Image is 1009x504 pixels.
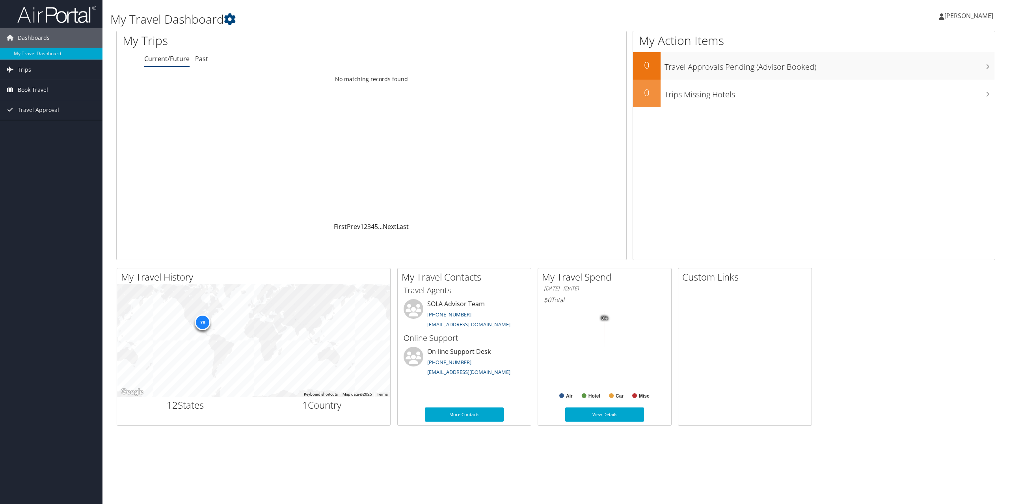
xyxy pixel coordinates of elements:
[18,80,48,100] span: Book Travel
[377,392,388,396] a: Terms (opens in new tab)
[633,80,995,107] a: 0Trips Missing Hotels
[665,85,995,100] h3: Trips Missing Hotels
[633,32,995,49] h1: My Action Items
[343,392,372,396] span: Map data ©2025
[400,347,529,379] li: On-line Support Desk
[18,28,50,48] span: Dashboards
[601,316,608,321] tspan: 0%
[425,407,504,422] a: More Contacts
[427,359,471,366] a: [PHONE_NUMBER]
[374,222,378,231] a: 5
[397,222,409,231] a: Last
[371,222,374,231] a: 4
[404,333,525,344] h3: Online Support
[565,407,644,422] a: View Details
[544,285,665,292] h6: [DATE] - [DATE]
[17,5,96,24] img: airportal-logo.png
[302,398,308,411] span: 1
[195,54,208,63] a: Past
[427,311,471,318] a: [PHONE_NUMBER]
[167,398,178,411] span: 12
[542,270,671,284] h2: My Travel Spend
[119,387,145,397] img: Google
[334,222,347,231] a: First
[616,393,624,399] text: Car
[378,222,383,231] span: …
[665,58,995,73] h3: Travel Approvals Pending (Advisor Booked)
[400,299,529,331] li: SOLA Advisor Team
[427,321,510,328] a: [EMAIL_ADDRESS][DOMAIN_NAME]
[119,387,145,397] a: Open this area in Google Maps (opens a new window)
[633,86,661,99] h2: 0
[404,285,525,296] h3: Travel Agents
[566,393,573,399] text: Air
[633,52,995,80] a: 0Travel Approvals Pending (Advisor Booked)
[544,296,551,304] span: $0
[347,222,360,231] a: Prev
[383,222,397,231] a: Next
[588,393,600,399] text: Hotel
[304,392,338,397] button: Keyboard shortcuts
[110,11,704,28] h1: My Travel Dashboard
[195,314,210,330] div: 78
[144,54,190,63] a: Current/Future
[427,368,510,376] a: [EMAIL_ADDRESS][DOMAIN_NAME]
[402,270,531,284] h2: My Travel Contacts
[944,11,993,20] span: [PERSON_NAME]
[639,393,650,399] text: Misc
[18,100,59,120] span: Travel Approval
[939,4,1001,28] a: [PERSON_NAME]
[633,58,661,72] h2: 0
[123,398,248,412] h2: States
[544,296,665,304] h6: Total
[260,398,385,412] h2: Country
[18,60,31,80] span: Trips
[117,72,626,86] td: No matching records found
[123,32,408,49] h1: My Trips
[121,270,390,284] h2: My Travel History
[364,222,367,231] a: 2
[682,270,812,284] h2: Custom Links
[367,222,371,231] a: 3
[360,222,364,231] a: 1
